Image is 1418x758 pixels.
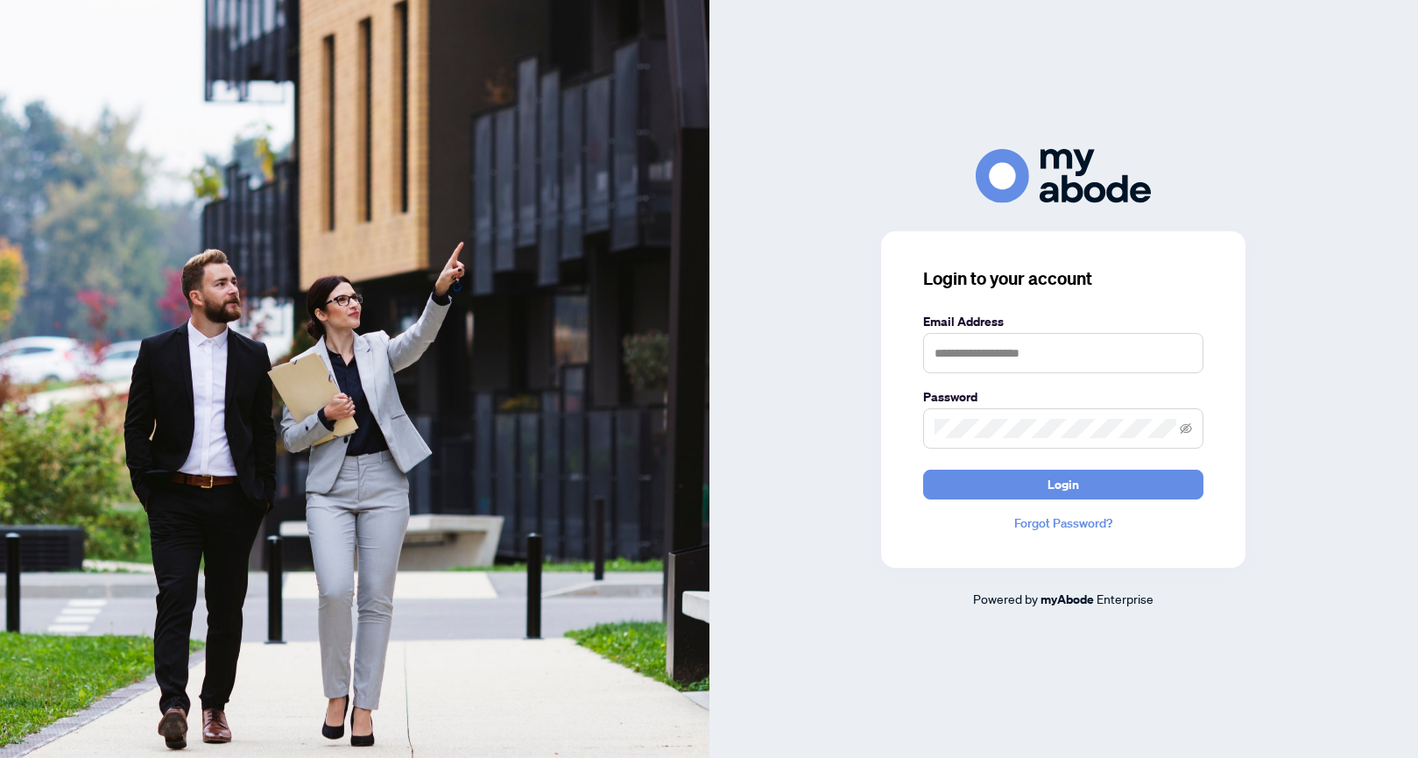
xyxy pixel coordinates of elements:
[1041,590,1094,609] a: myAbode
[923,470,1203,499] button: Login
[923,514,1203,533] a: Forgot Password?
[923,312,1203,331] label: Email Address
[923,266,1203,291] h3: Login to your account
[1097,591,1153,606] span: Enterprise
[973,591,1038,606] span: Powered by
[923,387,1203,407] label: Password
[976,149,1151,202] img: ma-logo
[1180,422,1192,435] span: eye-invisible
[1048,471,1079,499] span: Login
